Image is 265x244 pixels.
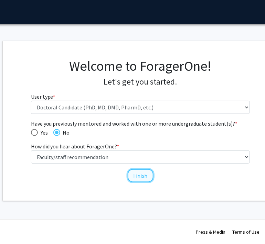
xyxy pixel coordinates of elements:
[31,128,250,137] mat-radio-group: Have you previously mentored and worked with one or more undergraduate student(s)?
[31,58,250,74] h1: Welcome to ForagerOne!
[38,128,48,137] span: Yes
[60,128,70,137] span: No
[232,229,259,235] a: Terms of Use
[196,229,225,235] a: Press & Media
[31,119,250,128] span: Have you previously mentored and worked with one or more undergraduate student(s)?
[31,92,55,101] label: User type
[31,77,250,87] h4: Let's get you started.
[5,213,29,239] iframe: Chat
[128,169,153,182] button: Finish
[31,142,119,150] label: How did you hear about ForagerOne?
